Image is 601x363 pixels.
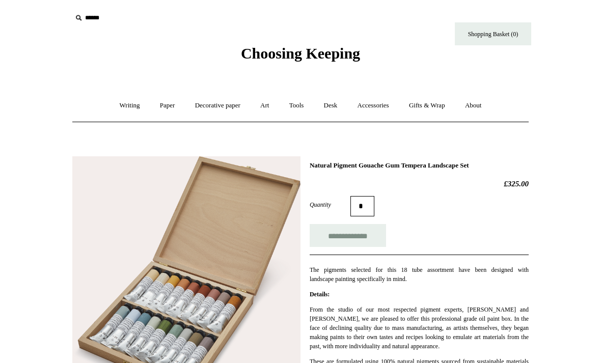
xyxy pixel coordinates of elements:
[310,200,350,209] label: Quantity
[310,291,330,298] strong: Details:
[310,161,529,170] h1: Natural Pigment Gouache Gum Tempera Landscape Set
[251,92,278,119] a: Art
[111,92,149,119] a: Writing
[310,305,529,351] p: From the studio of our most respected pigment experts, [PERSON_NAME] and [PERSON_NAME], we are pl...
[310,179,529,188] h2: £325.00
[186,92,250,119] a: Decorative paper
[280,92,313,119] a: Tools
[400,92,454,119] a: Gifts & Wrap
[348,92,398,119] a: Accessories
[151,92,184,119] a: Paper
[310,265,529,284] p: The pigments selected for this 18 tube assortment have been designed with landscape painting spec...
[315,92,347,119] a: Desk
[241,45,360,62] span: Choosing Keeping
[241,53,360,60] a: Choosing Keeping
[456,92,491,119] a: About
[455,22,531,45] a: Shopping Basket (0)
